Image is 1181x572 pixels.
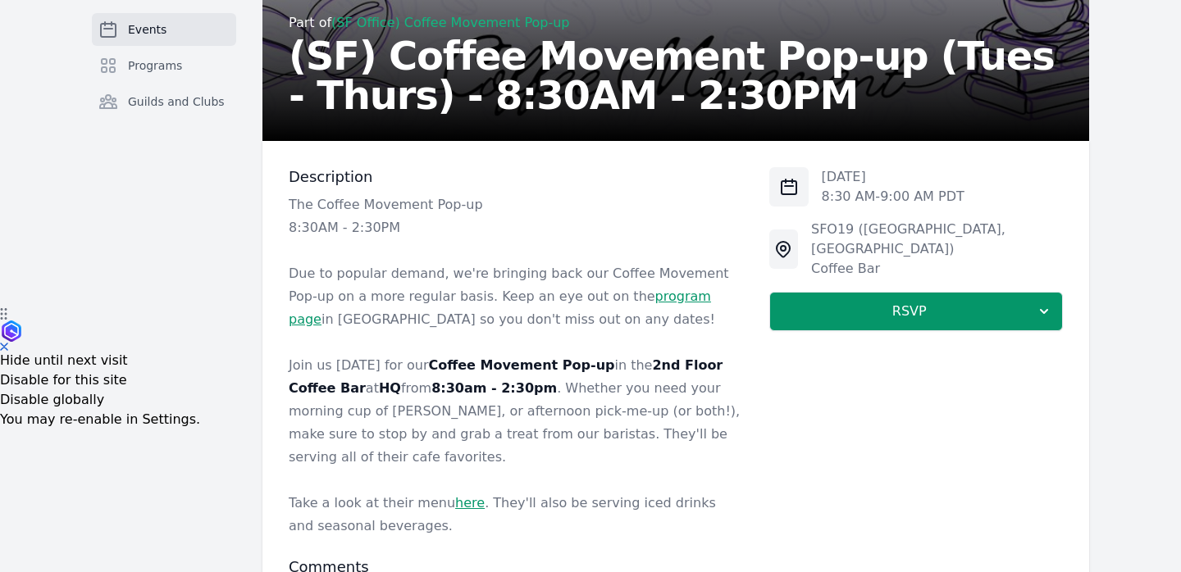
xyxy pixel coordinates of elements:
button: RSVP [769,292,1063,331]
nav: Sidebar [92,13,236,144]
a: Events [92,13,236,46]
span: RSVP [783,302,1036,321]
a: (SF Office) Coffee Movement Pop-up [331,15,569,30]
a: Programs [92,49,236,82]
a: Guilds and Clubs [92,85,236,118]
div: Coffee Bar [811,259,1063,279]
p: Join us [DATE] for our in the at from . Whether you need your morning cup of [PERSON_NAME], or af... [289,354,743,469]
span: Programs [128,57,182,74]
p: 8:30 AM - 9:00 AM PDT [822,187,964,207]
h2: (SF) Coffee Movement Pop-up (Tues - Thurs) - 8:30AM - 2:30PM [289,36,1063,115]
p: Take a look at their menu . They'll also be serving iced drinks and seasonal beverages. [289,492,743,538]
a: here [455,495,485,511]
span: Events [128,21,166,38]
strong: HQ [379,380,401,396]
strong: 8:30am - 2:30pm [431,380,557,396]
h3: Description [289,167,743,187]
p: Due to popular demand, we're bringing back our Coffee Movement Pop-up on a more regular basis. Ke... [289,262,743,331]
p: 8:30AM - 2:30PM [289,216,743,239]
p: [DATE] [822,167,964,187]
p: The Coffee Movement Pop-up [289,193,743,216]
strong: Coffee Movement Pop-up [429,357,615,373]
div: SFO19 ([GEOGRAPHIC_DATA], [GEOGRAPHIC_DATA]) [811,220,1063,259]
span: Guilds and Clubs [128,93,225,110]
div: Part of [289,13,1063,33]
